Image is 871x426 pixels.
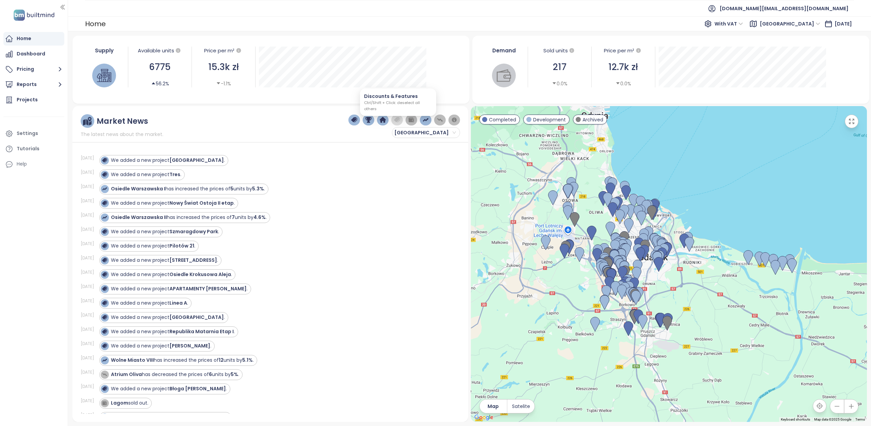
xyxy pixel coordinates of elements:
img: icon [102,358,107,362]
button: Reports [3,78,64,91]
button: Satelite [507,399,535,413]
span: Satelite [512,403,530,410]
img: price-decreases.png [437,117,443,123]
div: Help [17,160,27,168]
div: 12.7k zł [595,60,652,74]
strong: APARTAMENTY [PERSON_NAME] [169,285,247,292]
img: icon [102,272,107,277]
div: We added a new project . [111,328,235,335]
strong: 5.1% [242,357,253,363]
div: Supply [84,47,125,54]
div: [DATE] [81,269,98,275]
strong: Lagom [111,399,128,406]
div: sold out. [111,399,148,407]
a: Settings [3,127,64,140]
span: Map data ©2025 Google [814,418,851,421]
strong: [GEOGRAPHIC_DATA] [169,157,224,164]
span: caret-down [615,81,620,86]
div: [DATE] [81,226,98,233]
div: [DATE] [81,384,98,390]
button: Pricing [3,63,64,76]
div: 15.3k zł [195,60,252,74]
strong: [STREET_ADDRESS] [169,257,217,263]
strong: Osiedle Warszawska I [111,185,165,192]
img: home-dark-blue.png [380,117,386,123]
img: icon [102,201,107,205]
span: caret-down [552,81,557,86]
a: Dashboard [3,47,64,61]
img: icon [102,386,107,391]
div: [DATE] [81,169,98,175]
strong: Wolne Miasto VIII [111,357,154,363]
img: icon [102,186,107,191]
div: [DATE] [81,412,98,418]
div: has increased the prices of units by . [111,185,265,192]
img: icon [102,372,107,377]
strong: Linea A [169,300,187,306]
div: 56.2% [151,80,169,87]
div: -1.1% [216,80,231,87]
div: Help [3,157,64,171]
div: Home [17,34,31,43]
div: We added a new project . [111,257,218,264]
div: We added a new project . [111,285,248,292]
a: Terms (opens in new tab) [855,418,865,421]
div: [DATE] [81,398,98,404]
span: Ctrl/Shift + Click: deselect all others [364,100,432,112]
span: [DOMAIN_NAME][EMAIL_ADDRESS][DOMAIN_NAME] [720,0,849,17]
div: 0.0% [615,80,631,87]
a: Tutorials [3,142,64,156]
div: Dashboard [17,50,45,58]
div: We added a new project . [111,242,195,250]
div: 217 [531,60,588,74]
a: Open this area in Google Maps (opens a new window) [473,413,495,422]
strong: Republika Matarnia Etap I [169,328,234,335]
img: logo [12,8,56,22]
img: wallet-dark-grey.png [408,117,414,123]
strong: 4.6% [253,214,266,221]
div: [DATE] [81,326,98,333]
span: Discounts & Features [364,92,432,100]
strong: 5.3% [252,185,264,192]
img: icon [102,286,107,291]
div: [DATE] [81,341,98,347]
span: Gdańsk [394,127,456,138]
div: 6775 [132,60,188,74]
img: icon [102,243,107,248]
a: Home [3,32,64,46]
img: icon [102,229,107,234]
img: price-tag-dark-blue.png [351,117,357,123]
div: [DATE] [81,255,98,261]
div: Projects [17,96,38,104]
div: [DATE] [81,298,98,304]
strong: 7 [232,214,235,221]
img: trophy-dark-blue.png [365,117,372,123]
img: icon [102,301,107,305]
span: Map [488,403,499,410]
div: Market News [97,117,148,125]
div: [DATE] [81,198,98,204]
strong: Osiedle Krokusowa Aleja [169,271,231,278]
div: We added a new project . [111,314,225,321]
img: icon [102,401,107,405]
div: We added a new project . [111,157,225,164]
div: We added a new project . [111,200,235,207]
strong: Szmaragdowy Park [169,228,218,235]
div: We added a new project . [111,342,211,350]
strong: Osiedle Warszawska II [111,214,167,221]
div: Demand [484,47,525,54]
div: [DATE] [81,284,98,290]
div: We added a new project . [111,300,188,307]
span: With VAT [714,19,743,29]
strong: Tres [169,171,180,178]
span: The latest news about the market. [81,131,163,138]
strong: 5 [230,185,233,192]
a: Projects [3,93,64,107]
strong: 12 [219,357,224,363]
img: information-circle.png [451,117,457,123]
img: icon [102,315,107,320]
strong: 6 [209,371,212,378]
div: has decreased the prices of units by . [111,371,239,378]
img: ruler [83,117,92,125]
img: icon [102,215,107,220]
